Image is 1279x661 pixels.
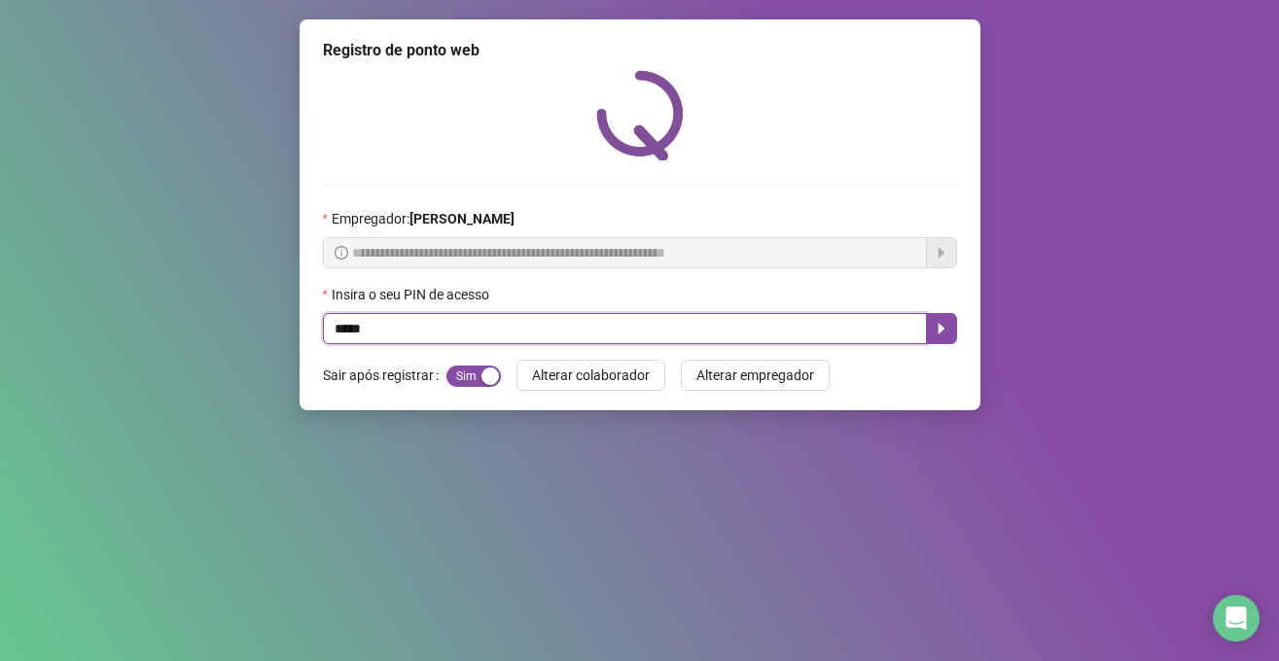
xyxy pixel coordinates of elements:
[409,211,515,226] strong: [PERSON_NAME]
[323,284,502,305] label: Insira o seu PIN de acesso
[323,360,446,391] label: Sair após registrar
[323,39,957,62] div: Registro de ponto web
[335,246,348,260] span: info-circle
[596,70,684,160] img: QRPoint
[934,321,949,336] span: caret-right
[1213,595,1260,642] div: Open Intercom Messenger
[332,208,515,229] span: Empregador :
[696,365,814,386] span: Alterar empregador
[516,360,665,391] button: Alterar colaborador
[681,360,830,391] button: Alterar empregador
[532,365,650,386] span: Alterar colaborador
